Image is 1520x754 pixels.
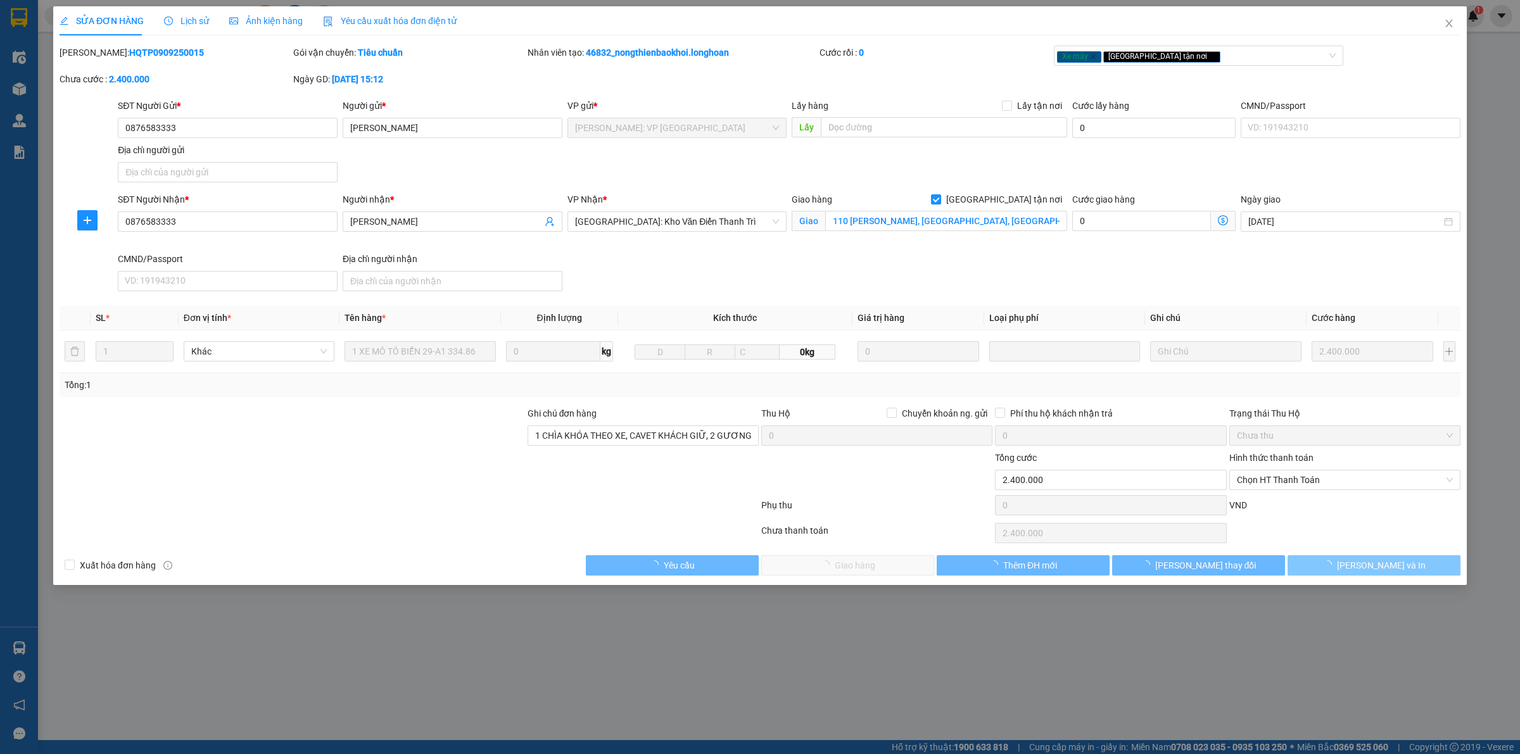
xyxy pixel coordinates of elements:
div: SĐT Người Gửi [118,99,338,113]
div: CMND/Passport [1241,99,1460,113]
span: VP Nhận [567,194,603,204]
button: Close [1431,6,1467,42]
span: Lấy tận nơi [1012,99,1067,113]
span: close [1209,53,1215,60]
button: Giao hàng [761,555,934,575]
span: VND [1229,500,1247,510]
b: [DATE] 15:12 [332,74,383,84]
span: edit [60,16,68,25]
b: HQTP0909250015 [129,47,204,58]
input: Ghi chú đơn hàng [528,425,759,446]
span: Chọn HT Thanh Toán [1237,470,1453,489]
input: C [735,344,780,360]
button: plus [77,210,98,230]
span: Xuất hóa đơn hàng [75,558,161,572]
span: Thêm ĐH mới [1003,558,1057,572]
span: [PERSON_NAME] thay đổi [1155,558,1257,572]
span: loading [989,560,1003,569]
div: Chưa thanh toán [760,524,994,546]
input: Địa chỉ của người nhận [343,271,562,291]
span: Hồ Chí Minh: VP Quận Tân Phú [575,118,780,137]
div: Chưa cước : [60,72,291,86]
input: 0 [858,341,979,361]
span: plus [78,215,97,225]
span: Lịch sử [164,16,209,26]
span: Cước hàng [1312,313,1355,323]
b: Tiêu chuẩn [358,47,403,58]
span: Yêu cầu xuất hóa đơn điện tử [323,16,457,26]
input: Ngày giao [1248,215,1441,229]
input: VD: Bàn, Ghế [345,341,495,361]
span: Chưa thu [1237,426,1453,445]
div: Ngày GD: [293,72,524,86]
div: VP gửi [567,99,787,113]
span: Lấy [792,117,821,137]
span: clock-circle [164,16,173,25]
span: loading [1323,560,1337,569]
label: Ngày giao [1241,194,1281,204]
input: Dọc đường [821,117,1067,137]
label: Hình thức thanh toán [1229,453,1314,463]
span: Đơn vị tính [184,313,231,323]
span: Hà Nội: Kho Văn Điển Thanh Trì [575,212,780,231]
button: [PERSON_NAME] và In [1288,555,1460,575]
span: SL [96,313,106,323]
span: Định lượng [537,313,582,323]
b: 46832_nongthienbaokhoi.longhoan [586,47,729,58]
span: Khác [191,342,327,361]
span: Xe máy [1057,51,1101,63]
span: [GEOGRAPHIC_DATA] tận nơi [1103,51,1220,63]
div: Trạng thái Thu Hộ [1229,406,1460,420]
span: loading [1141,560,1155,569]
span: user-add [545,217,555,227]
span: SỬA ĐƠN HÀNG [60,16,144,26]
span: Giá trị hàng [858,313,904,323]
button: plus [1443,341,1455,361]
th: Loại phụ phí [984,306,1145,330]
span: [PERSON_NAME] và In [1337,558,1426,572]
input: Địa chỉ của người gửi [118,162,338,182]
div: Địa chỉ người nhận [343,252,562,266]
th: Ghi chú [1145,306,1306,330]
span: Phí thu hộ khách nhận trả [1005,406,1118,420]
span: Yêu cầu [664,558,695,572]
span: Giao hàng [792,194,832,204]
label: Ghi chú đơn hàng [528,408,597,418]
span: picture [229,16,238,25]
b: 0 [859,47,864,58]
div: Gói vận chuyển: [293,46,524,60]
label: Cước lấy hàng [1072,101,1129,111]
div: Nhân viên tạo: [528,46,818,60]
span: Kích thước [713,313,757,323]
span: Chuyển khoản ng. gửi [897,406,992,420]
span: close [1090,53,1096,60]
input: Giao tận nơi [825,211,1067,231]
button: Yêu cầu [586,555,759,575]
input: D [635,344,685,360]
span: dollar-circle [1218,215,1228,225]
span: kg [600,341,613,361]
input: Ghi Chú [1150,341,1301,361]
div: Địa chỉ người gửi [118,143,338,157]
span: close [1444,18,1454,28]
span: [GEOGRAPHIC_DATA] tận nơi [941,192,1067,206]
input: Cước giao hàng [1072,211,1211,231]
button: delete [65,341,85,361]
span: Ảnh kiện hàng [229,16,303,26]
div: CMND/Passport [118,252,338,266]
div: Người gửi [343,99,562,113]
span: loading [650,560,664,569]
span: Tổng cước [995,453,1037,463]
input: Cước lấy hàng [1072,118,1236,138]
span: info-circle [163,561,172,570]
div: [PERSON_NAME]: [60,46,291,60]
div: Người nhận [343,192,562,206]
span: Tên hàng [345,313,386,323]
label: Cước giao hàng [1072,194,1135,204]
span: Thu Hộ [761,408,790,418]
div: Cước rồi : [820,46,1051,60]
div: Phụ thu [760,498,994,520]
div: SĐT Người Nhận [118,192,338,206]
b: 2.400.000 [109,74,149,84]
img: icon [323,16,333,27]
